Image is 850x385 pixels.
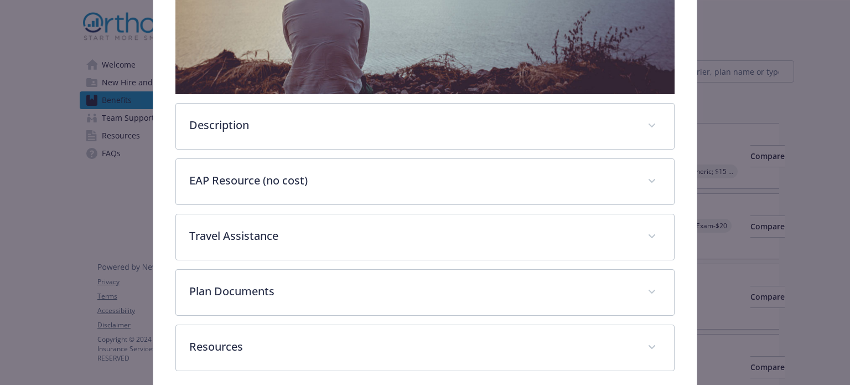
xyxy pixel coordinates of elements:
div: Description [176,104,673,149]
p: Plan Documents [189,283,634,300]
p: EAP Resource (no cost) [189,172,634,189]
div: Plan Documents [176,270,673,315]
p: Description [189,117,634,134]
div: EAP Resource (no cost) [176,159,673,204]
p: Resources [189,338,634,355]
div: Resources [176,325,673,371]
p: Travel Assistance [189,228,634,244]
div: Travel Assistance [176,214,673,260]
